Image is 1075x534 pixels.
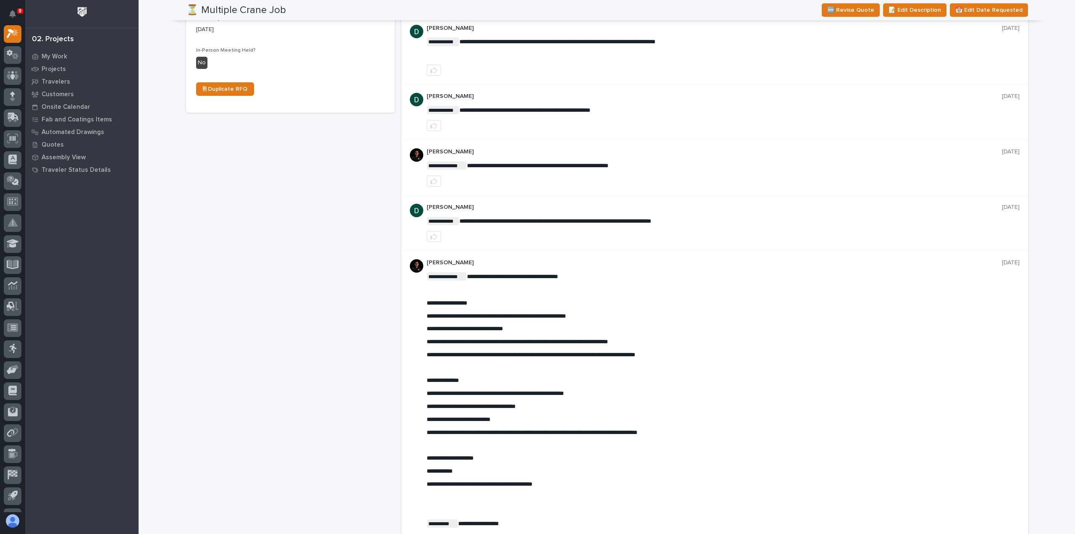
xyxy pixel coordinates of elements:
div: No [196,57,207,69]
span: In-Person Meeting Held? [196,48,256,53]
p: [PERSON_NAME] [427,93,1002,100]
button: like this post [427,65,441,76]
p: Onsite Calendar [42,103,90,111]
p: [DATE] [196,25,385,34]
img: 1cuUYOxSRWZudHgABrOC [410,148,423,162]
img: ACg8ocJgdhFn4UJomsYM_ouCmoNuTXbjHW0N3LU2ED0DpQ4pt1V6hA=s96-c [410,25,423,38]
span: 📅 Edit Date Requested [955,5,1023,15]
a: Automated Drawings [25,126,139,138]
p: 9 [18,8,21,14]
span: 📝 Edit Description [889,5,941,15]
img: Workspace Logo [74,4,90,20]
span: Date Requested [196,16,236,21]
a: Traveler Status Details [25,163,139,176]
span: 🆕 Revise Quote [827,5,874,15]
p: [PERSON_NAME] [427,148,1002,155]
button: like this post [427,176,441,187]
a: Travelers [25,75,139,88]
img: 1cuUYOxSRWZudHgABrOC [410,259,423,273]
div: Notifications9 [10,10,21,24]
p: Customers [42,91,74,98]
p: Quotes [42,141,64,149]
span: ⎘ Duplicate RFQ [203,86,247,92]
button: 📅 Edit Date Requested [950,3,1028,17]
p: Fab and Coatings Items [42,116,112,124]
a: Assembly View [25,151,139,163]
button: like this post [427,120,441,131]
a: ⎘ Duplicate RFQ [196,82,254,96]
p: Travelers [42,78,70,86]
p: [PERSON_NAME] [427,259,1002,266]
p: My Work [42,53,67,61]
button: 🆕 Revise Quote [822,3,880,17]
a: Customers [25,88,139,100]
p: Automated Drawings [42,129,104,136]
p: [DATE] [1002,204,1020,211]
a: Quotes [25,138,139,151]
p: [PERSON_NAME] [427,25,1002,32]
button: like this post [427,231,441,242]
p: [DATE] [1002,93,1020,100]
img: ACg8ocJgdhFn4UJomsYM_ouCmoNuTXbjHW0N3LU2ED0DpQ4pt1V6hA=s96-c [410,93,423,106]
p: [DATE] [1002,148,1020,155]
h2: ⏳ Multiple Crane Job [186,4,286,16]
p: Assembly View [42,154,86,161]
button: 📝 Edit Description [883,3,947,17]
p: [DATE] [1002,259,1020,266]
img: ACg8ocJgdhFn4UJomsYM_ouCmoNuTXbjHW0N3LU2ED0DpQ4pt1V6hA=s96-c [410,204,423,217]
a: Fab and Coatings Items [25,113,139,126]
div: 02. Projects [32,35,74,44]
p: [DATE] [1002,25,1020,32]
a: Projects [25,63,139,75]
a: My Work [25,50,139,63]
button: users-avatar [4,512,21,530]
p: Traveler Status Details [42,166,111,174]
a: Onsite Calendar [25,100,139,113]
p: [PERSON_NAME] [427,204,1002,211]
button: Notifications [4,5,21,23]
p: Projects [42,66,66,73]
